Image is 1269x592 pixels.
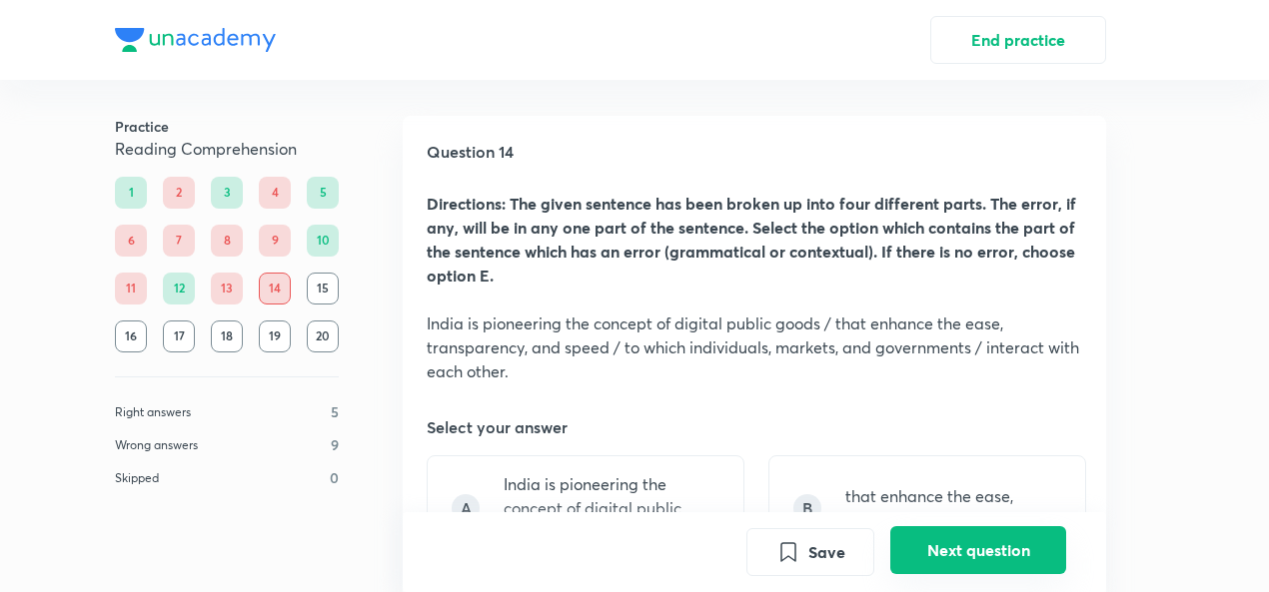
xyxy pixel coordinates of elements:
div: 4 [259,177,291,209]
div: 11 [115,273,147,304]
img: Company Logo [115,28,276,52]
div: 19 [259,320,291,352]
p: Skipped [115,469,159,487]
div: 14 [259,273,291,304]
p: 5 [331,401,339,422]
strong: Directions: The given sentence has been broken up into four different parts. The error, if any, w... [427,193,1076,286]
div: B [793,494,821,522]
div: 8 [211,225,243,257]
div: 20 [307,320,339,352]
div: 3 [211,177,243,209]
div: 12 [163,273,195,304]
div: 18 [211,320,243,352]
h5: Reading Comprehension [115,137,339,161]
p: that enhance the ease, transparency and speed [845,484,1061,532]
p: India is pioneering the concept of digital public goods / that enhance the ease, transparency, an... [427,311,1082,383]
p: 9 [331,434,339,455]
div: 17 [163,320,195,352]
h5: Select your answer [427,415,568,439]
p: Right answers [115,403,191,421]
div: 1 [115,177,147,209]
h5: Question 14 [427,140,514,164]
p: India is pioneering the concept of digital public goods [504,472,719,544]
div: 9 [259,225,291,257]
p: Wrong answers [115,436,198,454]
div: 5 [307,177,339,209]
h6: Practice [115,116,339,137]
button: Next question [890,526,1066,574]
div: 2 [163,177,195,209]
button: Save [746,528,874,576]
div: 13 [211,273,243,304]
p: 0 [330,467,339,488]
div: 10 [307,225,339,257]
button: End practice [930,16,1106,64]
div: 16 [115,320,147,352]
div: 6 [115,225,147,257]
div: 7 [163,225,195,257]
div: 15 [307,273,339,304]
div: A [452,494,480,522]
